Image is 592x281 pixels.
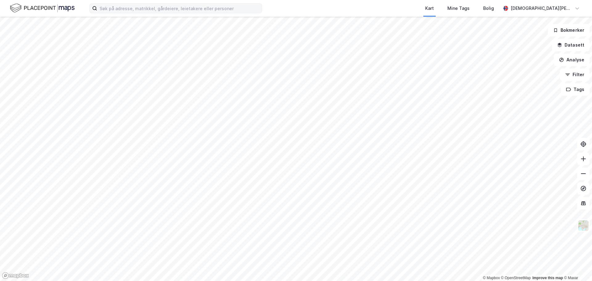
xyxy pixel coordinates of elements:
div: Mine Tags [447,5,470,12]
img: logo.f888ab2527a4732fd821a326f86c7f29.svg [10,3,75,14]
input: Søk på adresse, matrikkel, gårdeiere, leietakere eller personer [97,4,262,13]
div: Kart [425,5,434,12]
iframe: Chat Widget [561,251,592,281]
div: Bolig [483,5,494,12]
div: [DEMOGRAPHIC_DATA][PERSON_NAME] [511,5,572,12]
